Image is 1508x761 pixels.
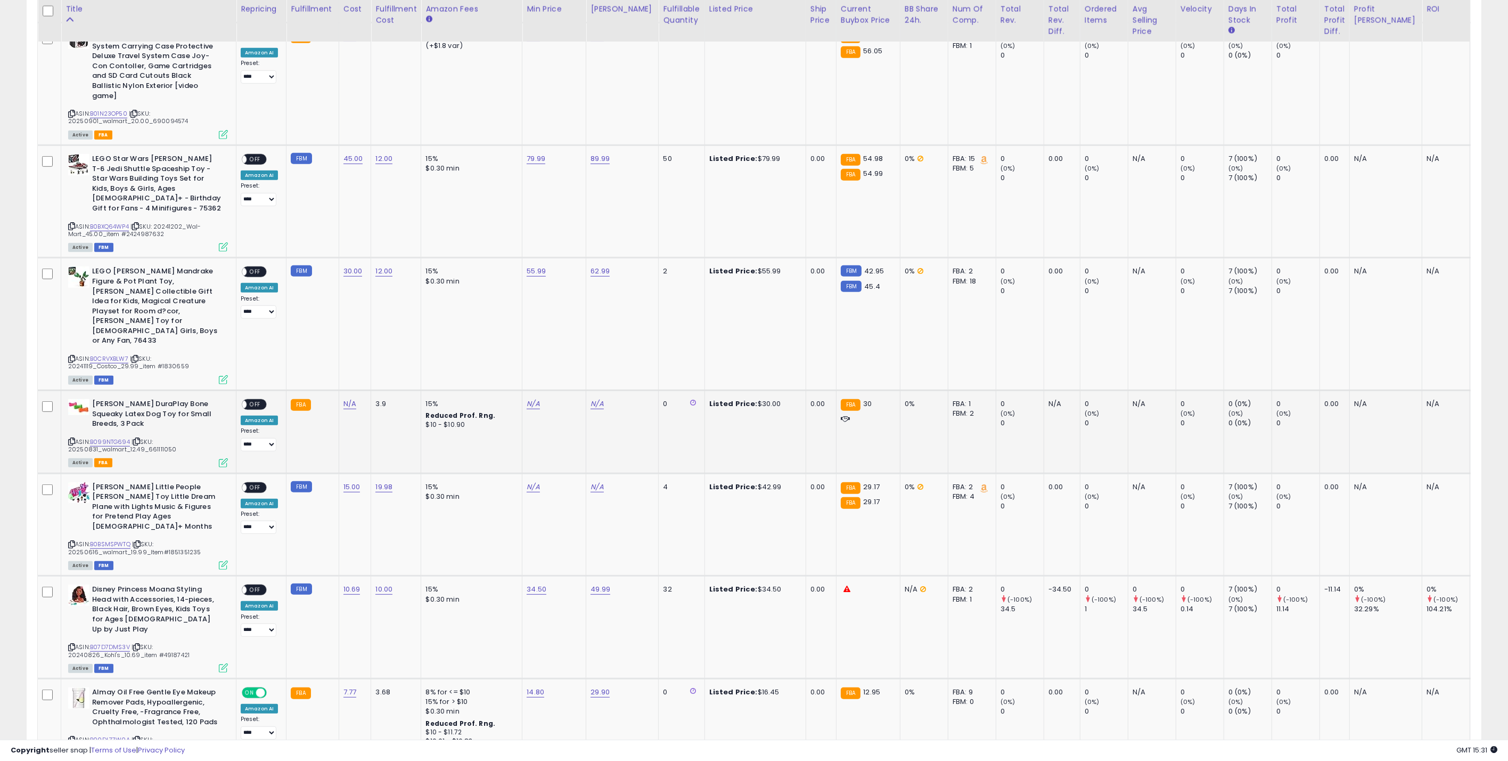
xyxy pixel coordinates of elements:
div: $34.50 [709,585,798,594]
small: Amazon Fees. [425,15,432,25]
div: 0 [1181,173,1224,183]
div: 0 [1276,501,1319,511]
div: (+$1.8 var) [425,41,514,51]
div: $0.30 min [425,595,514,604]
a: 10.00 [375,584,392,595]
b: Listed Price: [709,266,758,276]
div: N/A [1133,154,1168,164]
a: 49.99 [591,584,610,595]
div: 0% [1354,585,1422,594]
div: 7 (100%) [1228,154,1272,164]
div: N/A [1354,482,1414,492]
a: 34.50 [527,584,546,595]
div: $55.99 [709,266,798,276]
div: Fulfillable Quantity [663,4,700,26]
small: (-100%) [1092,595,1116,604]
div: 0 [1001,286,1044,296]
small: (0%) [1276,164,1291,173]
div: Title [65,4,232,15]
div: Preset: [241,511,278,535]
b: LEGO [PERSON_NAME] Mandrake Figure & Pot Plant Toy, [PERSON_NAME] Collectible Gift Idea for Kids,... [92,266,222,349]
div: Total Rev. [1001,4,1039,26]
span: | SKU: 20250831_walmart_12.49_661111050 [68,438,176,454]
div: 15% [425,154,514,164]
div: 32.29% [1354,604,1422,614]
div: 0.00 [810,154,828,164]
div: Total Rev. Diff. [1048,4,1076,37]
div: 0 [1276,399,1319,409]
div: N/A [1427,399,1462,409]
a: B01N23OP50 [90,109,127,118]
div: 11.14 [1276,604,1319,614]
div: 0.00 [1324,482,1341,492]
div: $0.30 min [425,492,514,501]
div: FBA: 1 [953,399,988,409]
span: FBM [94,561,113,570]
b: LEGO Star Wars [PERSON_NAME] T-6 Jedi Shuttle Spaceship Toy - Star Wars Building Toys Set for Kid... [92,154,222,216]
span: OFF [247,586,264,595]
div: 0 [1001,501,1044,511]
div: [PERSON_NAME] [591,4,654,15]
div: N/A [1427,154,1462,164]
div: Avg Selling Price [1133,4,1171,37]
a: B0CRVXBLW7 [90,354,128,363]
small: FBA [841,46,860,58]
div: 0 [1001,418,1044,428]
div: 0 [1276,418,1319,428]
small: (0%) [1001,409,1015,418]
small: (0%) [1001,42,1015,50]
div: 0 (0%) [1228,51,1272,60]
small: FBA [841,154,860,166]
div: 0 [1085,266,1128,276]
small: (-100%) [1361,595,1386,604]
div: N/A [1354,399,1414,409]
div: 7 (100%) [1228,482,1272,492]
div: N/A [1133,266,1168,276]
div: FBM: 18 [953,277,988,286]
div: FBM: 2 [953,409,988,418]
div: 34.5 [1001,604,1044,614]
div: 0 [1181,501,1224,511]
a: B0BSMSPWTQ [90,540,130,549]
div: 7 (100%) [1228,266,1272,276]
small: (0%) [1085,42,1100,50]
small: (0%) [1181,492,1195,501]
img: 41FmUsPxqLL._SL40_.jpg [68,266,89,288]
div: 2 [663,266,696,276]
div: 0 [1085,51,1128,60]
small: FBA [291,399,310,411]
a: 79.99 [527,153,545,164]
div: ASIN: [68,585,228,671]
div: 0 [1001,266,1044,276]
div: 0 [1085,154,1128,164]
span: FBA [94,458,112,467]
div: 0 [1085,482,1128,492]
span: | SKU: 20240826_Kohl's_10.69_item #49187421 [68,643,190,659]
div: 0 [1276,286,1319,296]
a: 14.80 [527,687,544,698]
div: 4 [663,482,696,492]
span: All listings currently available for purchase on Amazon [68,376,93,385]
a: 15.00 [343,482,360,492]
div: Amazon AI [241,601,278,611]
b: Listed Price: [709,482,758,492]
div: BB Share 24h. [905,4,944,26]
span: OFF [247,483,264,492]
div: 0 [1181,482,1224,492]
div: 34.5 [1133,604,1176,614]
div: 0 [1001,482,1044,492]
div: Days In Stock [1228,4,1267,26]
div: 0.00 [1048,266,1072,276]
div: 0 [1085,501,1128,511]
div: FBA: 2 [953,266,988,276]
div: Min Price [527,4,581,15]
span: FBM [94,376,113,385]
small: FBM [291,265,312,277]
div: 0 [1181,286,1224,296]
a: 10.69 [343,584,360,595]
div: 0 [1085,399,1128,409]
div: 0 (0%) [1228,418,1272,428]
div: ASIN: [68,482,228,569]
div: 0 [1181,51,1224,60]
div: 7 (100%) [1228,604,1272,614]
